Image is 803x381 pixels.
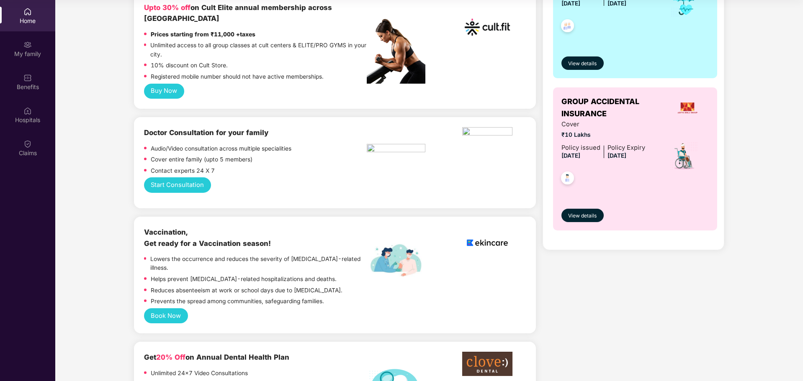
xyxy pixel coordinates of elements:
[568,212,597,220] span: View details
[144,353,289,361] b: Get on Annual Dental Health Plan
[561,56,604,70] button: View details
[561,152,580,159] span: [DATE]
[367,19,425,84] img: pc2.png
[144,3,190,12] b: Upto 30% off
[151,166,215,176] p: Contact experts 24 X 7
[144,308,188,324] button: Book Now
[557,17,578,37] img: svg+xml;base64,PHN2ZyB4bWxucz0iaHR0cDovL3d3dy53My5vcmcvMjAwMC9zdmciIHdpZHRoPSI0OC45NDMiIGhlaWdodD...
[151,369,248,378] p: Unlimited 24x7 Video Consultations
[676,97,699,119] img: insurerLogo
[151,286,342,295] p: Reduces absenteeism at work or school days due to [MEDICAL_DATA].
[151,72,324,82] p: Registered mobile number should not have active memberships.
[151,275,337,284] p: Helps prevent [MEDICAL_DATA]-related hospitalizations and deaths.
[23,74,32,82] img: svg+xml;base64,PHN2ZyBpZD0iQmVuZWZpdHMiIHhtbG5zPSJodHRwOi8vd3d3LnczLm9yZy8yMDAwL3N2ZyIgd2lkdGg9Ij...
[561,130,645,140] span: ₹10 Lakhs
[462,227,512,259] img: logoEkincare.png
[151,144,291,153] p: Audio/Video consultation across multiple specialities
[557,169,578,189] img: svg+xml;base64,PHN2ZyB4bWxucz0iaHR0cDovL3d3dy53My5vcmcvMjAwMC9zdmciIHdpZHRoPSI0OC45NDMiIGhlaWdodD...
[367,144,425,155] img: hcp.png
[561,120,645,129] span: Cover
[607,143,645,153] div: Policy Expiry
[144,228,271,247] b: Vaccination, Get ready for a Vaccination season!
[156,353,185,361] span: 20% Off
[561,96,666,120] span: GROUP ACCIDENTAL INSURANCE
[568,60,597,68] span: View details
[150,255,366,273] p: Lowers the occurrence and reduces the severity of [MEDICAL_DATA]-related illness.
[150,41,366,59] p: Unlimited access to all group classes at cult centers & ELITE/PRO GYMS in your city.
[607,152,626,159] span: [DATE]
[367,243,425,277] img: labelEkincare.png
[669,141,698,171] img: icon
[144,84,184,99] button: Buy Now
[462,127,512,138] img: ekin.png
[151,297,324,306] p: Prevents the spread among communities, safeguarding families.
[151,155,252,164] p: Cover entire family (upto 5 members)
[561,209,604,222] button: View details
[23,41,32,49] img: svg+xml;base64,PHN2ZyB3aWR0aD0iMjAiIGhlaWdodD0iMjAiIHZpZXdCb3g9IjAgMCAyMCAyMCIgZmlsbD0ibm9uZSIgeG...
[23,140,32,148] img: svg+xml;base64,PHN2ZyBpZD0iQ2xhaW0iIHhtbG5zPSJodHRwOi8vd3d3LnczLm9yZy8yMDAwL3N2ZyIgd2lkdGg9IjIwIi...
[23,8,32,16] img: svg+xml;base64,PHN2ZyBpZD0iSG9tZSIgeG1sbnM9Imh0dHA6Ly93d3cudzMub3JnLzIwMDAvc3ZnIiB3aWR0aD0iMjAiIG...
[144,3,332,23] b: on Cult Elite annual membership across [GEOGRAPHIC_DATA]
[462,352,512,376] img: clove-dental%20png.png
[151,61,228,70] p: 10% discount on Cult Store.
[561,143,600,153] div: Policy issued
[23,107,32,115] img: svg+xml;base64,PHN2ZyBpZD0iSG9zcGl0YWxzIiB4bWxucz0iaHR0cDovL3d3dy53My5vcmcvMjAwMC9zdmciIHdpZHRoPS...
[144,177,211,193] button: Start Consultation
[151,31,255,38] strong: Prices starting from ₹11,000 +taxes
[462,2,512,52] img: cult.png
[144,128,268,137] b: Doctor Consultation for your family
